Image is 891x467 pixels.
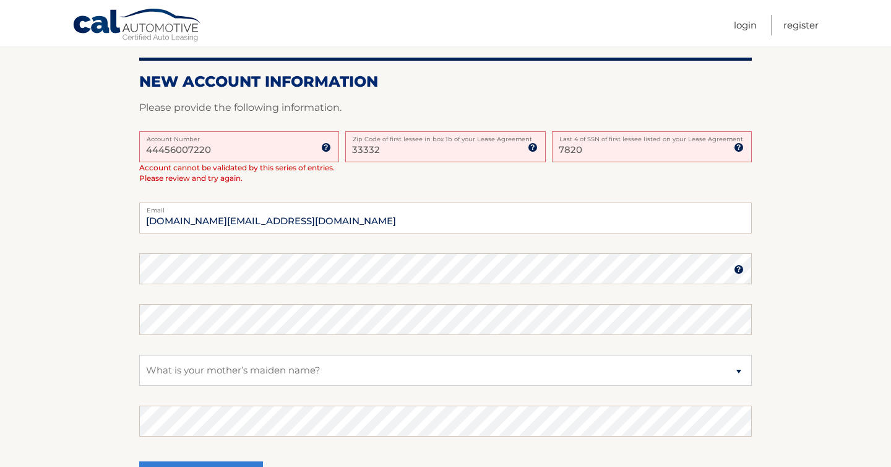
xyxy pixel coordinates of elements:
[139,131,339,162] input: Account Number
[321,142,331,152] img: tooltip.svg
[139,131,339,141] label: Account Number
[139,203,752,212] label: Email
[552,131,752,162] input: SSN or EIN (last 4 digits only)
[345,131,545,162] input: Zip Code
[734,142,744,152] img: tooltip.svg
[552,131,752,141] label: Last 4 of SSN of first lessee listed on your Lease Agreement
[345,131,545,141] label: Zip Code of first lessee in box 1b of your Lease Agreement
[139,99,752,116] p: Please provide the following information.
[783,15,819,35] a: Register
[734,15,757,35] a: Login
[139,163,335,183] span: Account cannot be validated by this series of entries. Please review and try again.
[139,203,752,234] input: Email
[72,8,202,44] a: Cal Automotive
[139,72,752,91] h2: New Account Information
[528,142,538,152] img: tooltip.svg
[734,264,744,274] img: tooltip.svg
